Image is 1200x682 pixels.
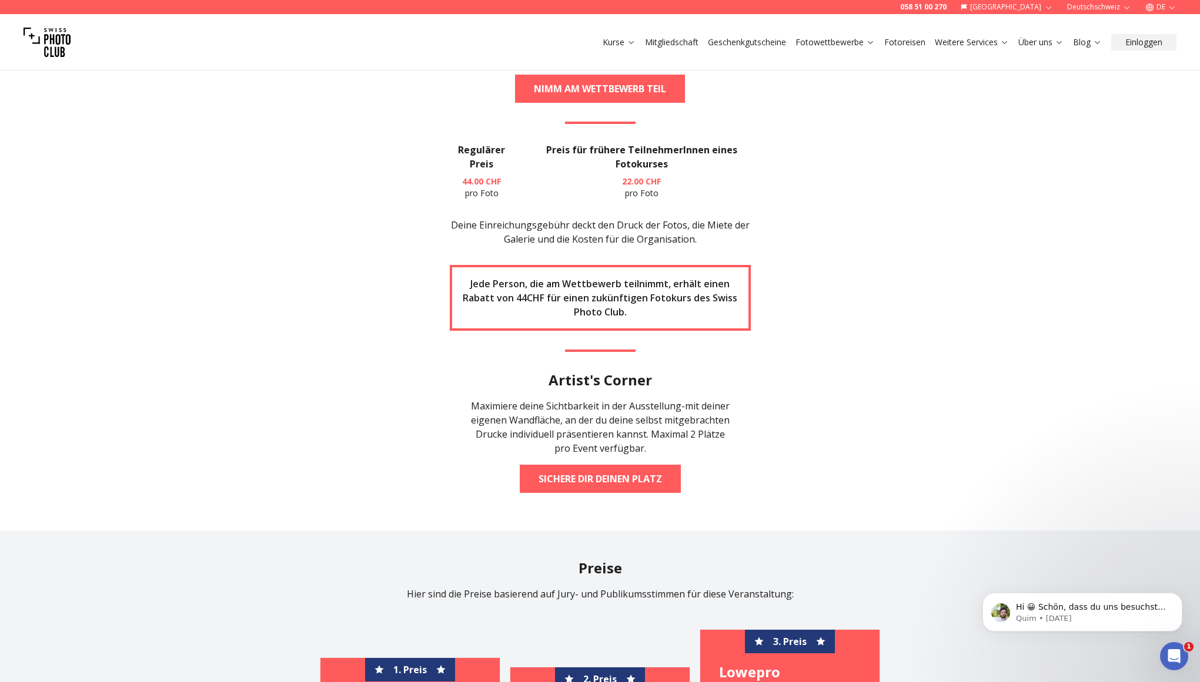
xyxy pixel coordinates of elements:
a: Sichere dir deinen Platz [520,465,681,493]
span: 1 [1184,642,1194,651]
a: Fotowettbewerbe [795,36,875,48]
a: Geschenkgutscheine [708,36,786,48]
p: pro Foto [533,176,750,199]
iframe: Intercom notifications message [965,568,1200,650]
img: Swiss photo club [24,19,71,66]
iframe: Intercom live chat [1160,642,1188,670]
a: Kurse [603,36,636,48]
h3: Preis für frühere TeilnehmerInnen eines Fotokurses [533,143,750,171]
span: 44.00 [462,176,483,187]
button: Weitere Services [930,34,1014,51]
span: 1. Preis [393,663,427,677]
button: Blog [1068,34,1107,51]
a: Weitere Services [935,36,1009,48]
h2: Preise [233,559,967,577]
span: Deine Einreichungsgebühr deckt den Druck der Fotos, die Miete der Galerie und die Kosten für die ... [451,219,750,246]
h2: Artist's Corner [549,371,652,389]
button: Fotoreisen [880,34,930,51]
a: Fotoreisen [884,36,925,48]
b: 22.00 CHF [622,176,661,187]
a: Mitgliedschaft [645,36,698,48]
a: Über uns [1018,36,1064,48]
button: Geschenkgutscheine [703,34,791,51]
button: Kurse [598,34,640,51]
p: pro Foto [450,176,514,199]
div: Maximiere deine Sichtbarkeit in der Ausstellung-mit deiner eigenen Wandfläche, an der du deine se... [469,399,732,455]
button: Mitgliedschaft [640,34,703,51]
a: NIMM AM WETTBEWERB TEIL [515,75,685,103]
h3: Regulärer Preis [450,143,514,171]
span: CHF [486,176,501,187]
span: 3. Preis [773,634,807,649]
a: 058 51 00 270 [900,2,947,12]
a: Blog [1073,36,1102,48]
p: Hier sind die Preise basierend auf Jury- und Publikumsstimmen für diese Veranstaltung: [233,587,967,601]
button: Über uns [1014,34,1068,51]
button: Einloggen [1111,34,1176,51]
p: Jede Person, die am Wettbewerb teilnimmt, erhält einen Rabatt von 44CHF für einen zukünftigen Fot... [462,277,739,319]
button: Fotowettbewerbe [791,34,880,51]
